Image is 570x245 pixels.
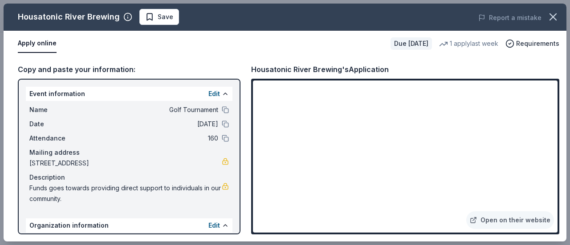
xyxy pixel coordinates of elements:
[158,12,173,22] span: Save
[505,38,559,49] button: Requirements
[29,133,89,144] span: Attendance
[439,38,498,49] div: 1 apply last week
[478,12,541,23] button: Report a mistake
[466,211,554,229] a: Open on their website
[208,88,220,99] button: Edit
[89,119,218,129] span: [DATE]
[18,10,120,24] div: Housatonic River Brewing
[29,147,229,158] div: Mailing address
[26,218,232,233] div: Organization information
[89,133,218,144] span: 160
[139,9,179,25] button: Save
[516,38,559,49] span: Requirements
[26,87,232,101] div: Event information
[29,119,89,129] span: Date
[29,104,89,115] span: Name
[29,183,222,204] span: Funds goes towards providing direct support to individuals in our community.
[29,172,229,183] div: Description
[89,104,218,115] span: Golf Tournament
[29,158,222,169] span: [STREET_ADDRESS]
[251,64,389,75] div: Housatonic River Brewing's Application
[18,64,240,75] div: Copy and paste your information:
[18,34,57,53] button: Apply online
[208,220,220,231] button: Edit
[391,37,432,50] div: Due [DATE]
